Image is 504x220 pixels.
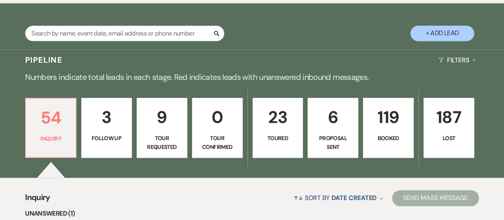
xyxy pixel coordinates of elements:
span: Date Created [331,194,377,202]
p: Proposal Sent [313,134,353,152]
p: 54 [31,104,71,131]
span: Inquiry [25,191,50,208]
a: 9Tour Requested [137,98,187,158]
p: 9 [142,104,182,131]
button: Sort By Date Created [290,187,386,208]
p: Booked [368,134,408,143]
p: Toured [258,134,298,143]
a: 6Proposal Sent [308,98,358,158]
h3: Pipeline [25,54,63,65]
p: 119 [368,104,408,131]
a: 54Inquiry [25,98,76,158]
a: 23Toured [253,98,303,158]
p: Inquiry [31,134,71,143]
a: 187Lost [424,98,474,158]
span: ↑↓ [294,194,303,202]
p: 3 [86,104,127,131]
a: 119Booked [363,98,414,158]
a: 0Tour Confirmed [192,98,243,158]
button: Send Mass Message [392,190,479,206]
p: Lost [429,134,469,143]
p: Tour Requested [142,134,182,152]
input: Search by name, event date, email address or phone number [25,26,224,41]
p: Follow Up [86,134,127,143]
button: + Add Lead [410,26,474,41]
a: 3Follow Up [81,98,132,158]
p: 6 [313,104,353,131]
p: 23 [258,104,298,131]
li: Unanswered (1) [25,208,479,219]
p: 187 [429,104,469,131]
p: 0 [197,104,237,131]
button: Filters [435,50,479,71]
p: Tour Confirmed [197,134,237,152]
